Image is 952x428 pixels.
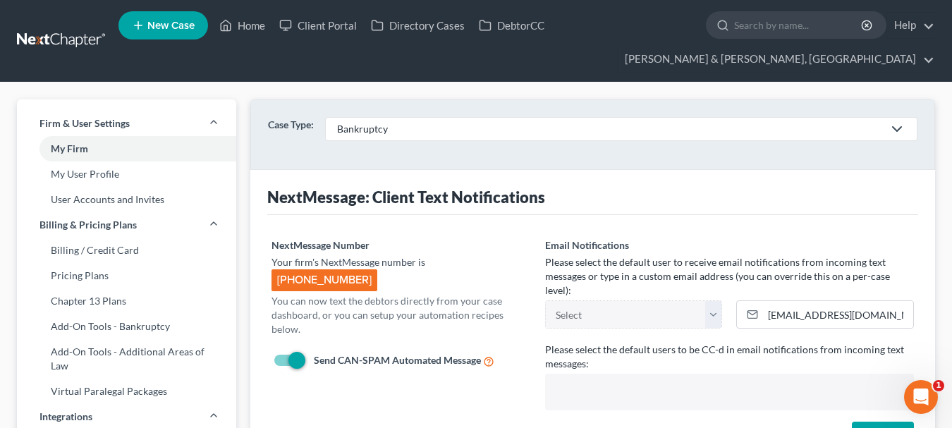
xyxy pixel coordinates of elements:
[545,255,914,298] div: Please select the default user to receive email notifications from incoming text messages or type...
[17,161,236,187] a: My User Profile
[271,269,377,291] span: [PHONE_NUMBER]
[17,238,236,263] a: Billing / Credit Card
[314,354,481,366] strong: Send CAN-SPAM Automated Message
[734,12,863,38] input: Search by name...
[212,13,272,38] a: Home
[39,116,130,130] span: Firm & User Settings
[887,13,934,38] a: Help
[364,13,472,38] a: Directory Cases
[17,379,236,404] a: Virtual Paralegal Packages
[17,314,236,339] a: Add-On Tools - Bankruptcy
[39,410,92,424] span: Integrations
[17,263,236,288] a: Pricing Plans
[17,339,236,379] a: Add-On Tools - Additional Areas of Law
[271,238,370,252] label: NextMessage Number
[763,301,913,328] input: Enter custom email...
[271,256,425,268] span: Your firm's NextMessage number is
[337,122,884,136] div: Bankruptcy
[267,187,919,207] div: NextMessage: Client Text Notifications
[17,187,236,212] a: User Accounts and Invites
[933,380,944,391] span: 1
[272,13,364,38] a: Client Portal
[545,238,629,252] label: Email Notifications
[904,380,938,414] iframe: Intercom live chat
[147,20,195,31] span: New Case
[17,136,236,161] a: My Firm
[39,218,137,232] span: Billing & Pricing Plans
[545,343,914,371] div: Please select the default users to be CC-d in email notifications from incoming text messages:
[618,47,934,72] a: [PERSON_NAME] & [PERSON_NAME], [GEOGRAPHIC_DATA]
[17,288,236,314] a: Chapter 13 Plans
[17,212,236,238] a: Billing & Pricing Plans
[17,111,236,136] a: Firm & User Settings
[268,117,314,141] label: Case Type:
[472,13,551,38] a: DebtorCC
[271,294,531,336] div: You can now text the debtors directly from your case dashboard, or you can setup your automation ...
